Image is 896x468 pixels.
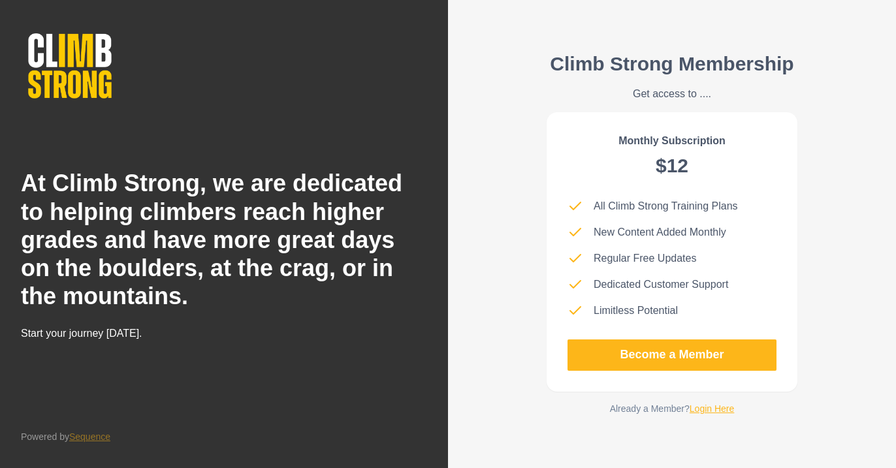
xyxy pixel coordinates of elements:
p: Already a Member? [610,402,735,416]
p: Get access to .... [550,86,793,102]
a: Become a Member [568,339,776,371]
h2: Climb Strong Membership [550,52,793,76]
p: Start your journey [DATE]. [21,326,313,341]
h2: At Climb Strong, we are dedicated to helping climbers reach higher grades and have more great day... [21,169,427,310]
p: Monthly Subscription [618,133,726,149]
p: Limitless Potential [594,303,678,319]
img: Climb Strong Logo [21,26,119,106]
p: Regular Free Updates [594,251,696,266]
h2: $12 [656,154,688,178]
p: Powered by [21,430,110,444]
p: All Climb Strong Training Plans [594,198,738,214]
a: Login Here [690,403,735,414]
p: New Content Added Monthly [594,225,726,240]
p: Dedicated Customer Support [594,277,728,292]
a: Sequence [69,431,110,442]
